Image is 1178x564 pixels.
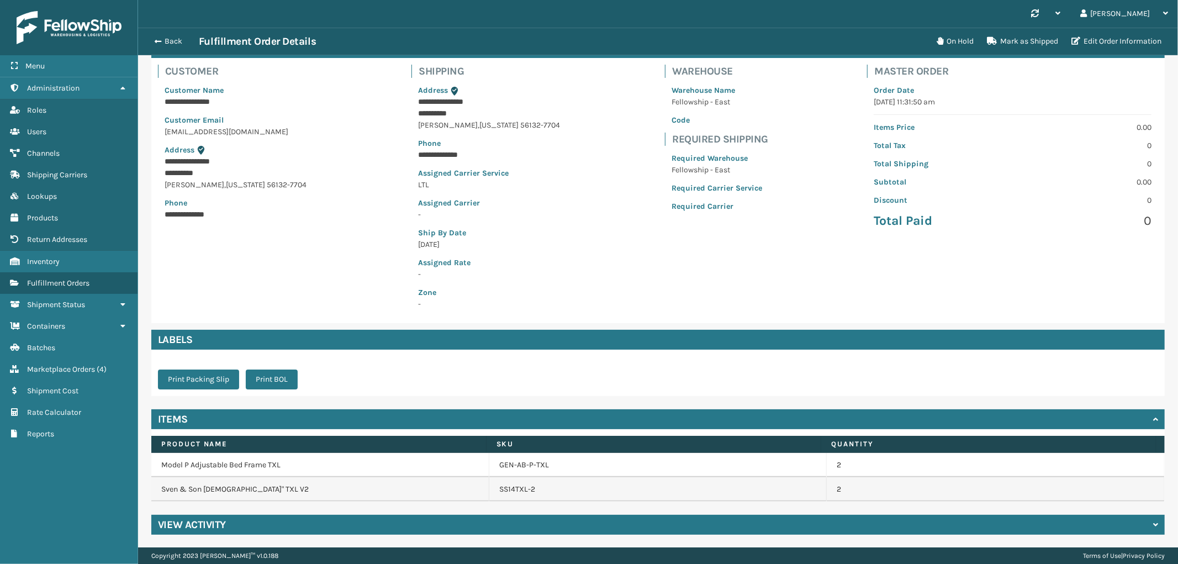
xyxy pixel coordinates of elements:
[520,120,560,130] span: 56132-7704
[27,386,78,396] span: Shipment Cost
[151,453,489,477] td: Model P Adjustable Bed Frame TXL
[672,96,762,108] p: Fellowship - East
[1019,158,1151,170] p: 0
[418,179,560,191] p: LTL
[165,114,307,126] p: Customer Email
[1019,194,1151,206] p: 0
[158,370,239,389] button: Print Packing Slip
[672,85,762,96] p: Warehouse Name
[874,194,1006,206] p: Discount
[874,85,1151,96] p: Order Date
[827,477,1165,502] td: 2
[418,227,560,239] p: Ship By Date
[672,65,769,78] h4: Warehouse
[27,429,54,439] span: Reports
[980,30,1065,52] button: Mark as Shipped
[165,145,194,155] span: Address
[165,180,224,189] span: [PERSON_NAME]
[27,365,95,374] span: Marketplace Orders
[27,83,80,93] span: Administration
[874,96,1151,108] p: [DATE] 11:31:50 am
[672,114,762,126] p: Code
[17,11,122,44] img: logo
[267,180,307,189] span: 56132-7704
[158,518,226,531] h4: View Activity
[496,439,811,449] label: SKU
[827,453,1165,477] td: 2
[165,197,307,209] p: Phone
[418,86,448,95] span: Address
[1019,122,1151,133] p: 0.00
[27,106,46,115] span: Roles
[672,201,762,212] p: Required Carrier
[1071,37,1080,45] i: Edit
[418,287,560,298] p: Zone
[672,164,762,176] p: Fellowship - East
[418,287,560,309] span: -
[499,460,549,471] a: GEN-AB-P-TXL
[1019,140,1151,151] p: 0
[1083,547,1165,564] div: |
[226,180,265,189] span: [US_STATE]
[672,152,762,164] p: Required Warehouse
[199,35,316,48] h3: Fulfillment Order Details
[165,65,313,78] h4: Customer
[25,61,45,71] span: Menu
[874,140,1006,151] p: Total Tax
[148,36,199,46] button: Back
[27,235,87,244] span: Return Addresses
[151,330,1165,350] h4: Labels
[874,176,1006,188] p: Subtotal
[418,167,560,179] p: Assigned Carrier Service
[987,37,997,45] i: Mark as Shipped
[27,343,55,352] span: Batches
[478,120,479,130] span: ,
[418,120,478,130] span: [PERSON_NAME]
[418,138,560,149] p: Phone
[1019,213,1151,229] p: 0
[246,370,298,389] button: Print BOL
[831,439,1146,449] label: Quantity
[1019,176,1151,188] p: 0.00
[165,85,307,96] p: Customer Name
[672,182,762,194] p: Required Carrier Service
[97,365,107,374] span: ( 4 )
[27,257,60,266] span: Inventory
[27,192,57,201] span: Lookups
[151,477,489,502] td: Sven & Son [DEMOGRAPHIC_DATA]" TXL V2
[930,30,980,52] button: On Hold
[165,126,307,138] p: [EMAIL_ADDRESS][DOMAIN_NAME]
[224,180,226,189] span: ,
[419,65,567,78] h4: Shipping
[418,257,560,268] p: Assigned Rate
[1083,552,1121,560] a: Terms of Use
[418,268,560,280] p: -
[158,413,188,426] h4: Items
[161,439,476,449] label: Product Name
[27,278,89,288] span: Fulfillment Orders
[27,408,81,417] span: Rate Calculator
[27,321,65,331] span: Containers
[874,122,1006,133] p: Items Price
[499,484,535,495] a: SS14TXL-2
[874,65,1158,78] h4: Master Order
[27,127,46,136] span: Users
[1123,552,1165,560] a: Privacy Policy
[418,197,560,209] p: Assigned Carrier
[151,547,278,564] p: Copyright 2023 [PERSON_NAME]™ v 1.0.188
[418,239,560,250] p: [DATE]
[1065,30,1168,52] button: Edit Order Information
[874,213,1006,229] p: Total Paid
[874,158,1006,170] p: Total Shipping
[418,209,560,220] p: -
[479,120,519,130] span: [US_STATE]
[937,37,943,45] i: On Hold
[27,149,60,158] span: Channels
[27,300,85,309] span: Shipment Status
[27,170,87,180] span: Shipping Carriers
[27,213,58,223] span: Products
[672,133,769,146] h4: Required Shipping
